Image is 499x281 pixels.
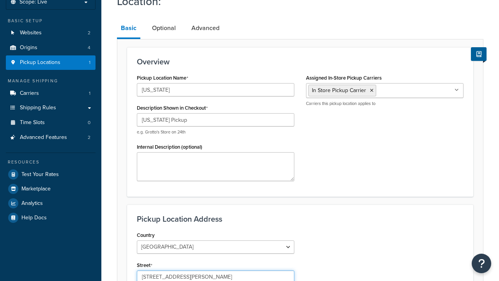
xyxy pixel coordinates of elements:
[137,144,202,150] label: Internal Description (optional)
[88,119,90,126] span: 0
[21,200,43,207] span: Analytics
[137,129,294,135] p: e.g. Grotto's Store on 24th
[21,186,51,192] span: Marketplace
[137,262,152,269] label: Street
[137,232,155,238] label: Country
[6,196,96,210] a: Analytics
[6,116,96,130] li: Time Slots
[6,55,96,70] li: Pickup Locations
[6,86,96,101] li: Carriers
[89,90,90,97] span: 1
[88,30,90,36] span: 2
[306,75,382,81] label: Assigned In-Store Pickup Carriers
[6,116,96,130] a: Time Slots0
[6,41,96,55] li: Origins
[6,86,96,101] a: Carriers1
[20,90,39,97] span: Carriers
[6,159,96,165] div: Resources
[21,171,59,178] span: Test Your Rates
[6,55,96,70] a: Pickup Locations1
[137,105,208,111] label: Description Shown in Checkout
[20,59,60,66] span: Pickup Locations
[137,215,464,223] h3: Pickup Location Address
[6,167,96,181] a: Test Your Rates
[6,101,96,115] a: Shipping Rules
[6,182,96,196] a: Marketplace
[6,26,96,40] li: Websites
[89,59,90,66] span: 1
[20,44,37,51] span: Origins
[20,119,45,126] span: Time Slots
[6,130,96,145] li: Advanced Features
[117,19,140,39] a: Basic
[88,44,90,51] span: 4
[6,211,96,225] a: Help Docs
[188,19,223,37] a: Advanced
[20,105,56,111] span: Shipping Rules
[471,47,487,61] button: Show Help Docs
[20,134,67,141] span: Advanced Features
[312,86,366,94] span: In Store Pickup Carrier
[6,78,96,84] div: Manage Shipping
[472,254,491,273] button: Open Resource Center
[6,130,96,145] a: Advanced Features2
[137,75,188,81] label: Pickup Location Name
[137,57,464,66] h3: Overview
[306,101,464,107] p: Carriers this pickup location applies to
[21,215,47,221] span: Help Docs
[6,41,96,55] a: Origins4
[20,30,42,36] span: Websites
[6,26,96,40] a: Websites2
[88,134,90,141] span: 2
[6,18,96,24] div: Basic Setup
[148,19,180,37] a: Optional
